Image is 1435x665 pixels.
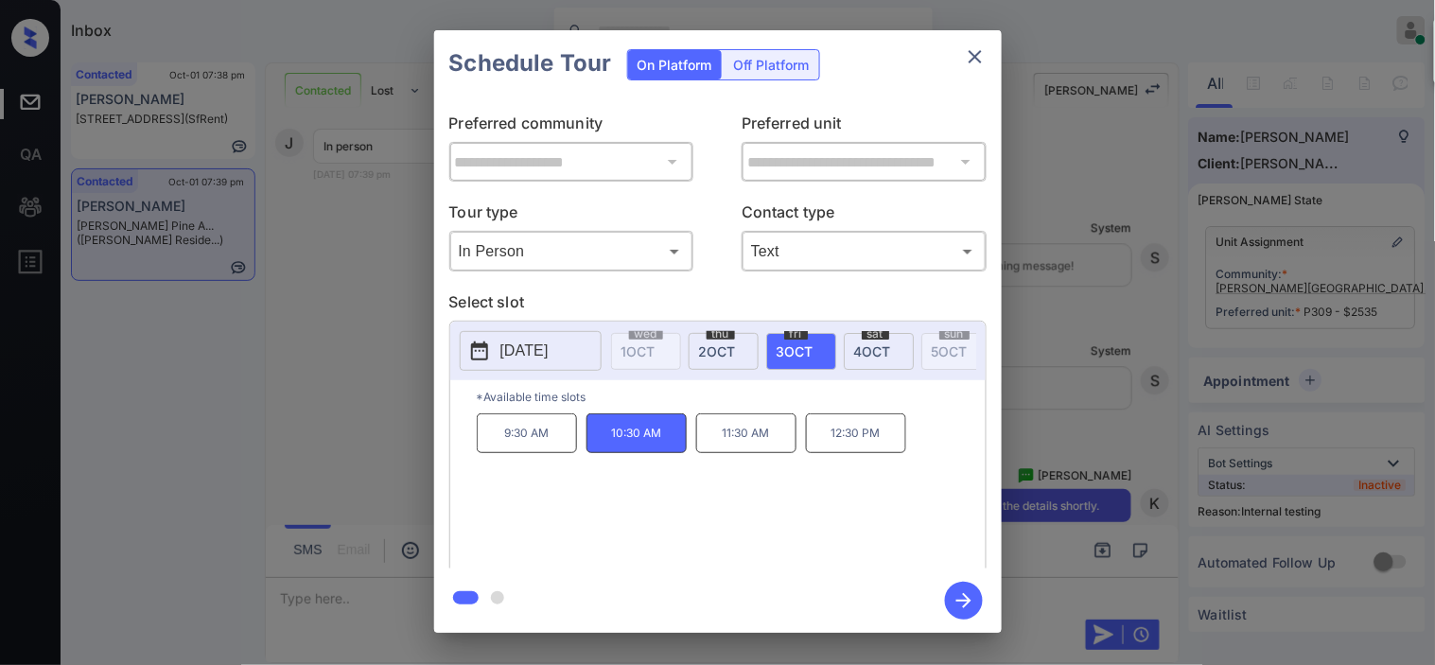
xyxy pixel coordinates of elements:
[742,201,987,231] p: Contact type
[477,380,986,413] p: *Available time slots
[934,576,994,625] button: btn-next
[956,38,994,76] button: close
[766,333,836,370] div: date-select
[477,413,577,453] p: 9:30 AM
[586,413,687,453] p: 10:30 AM
[777,343,814,359] span: 3 OCT
[460,331,602,371] button: [DATE]
[454,236,690,267] div: In Person
[746,236,982,267] div: Text
[742,112,987,142] p: Preferred unit
[844,333,914,370] div: date-select
[707,328,735,340] span: thu
[689,333,759,370] div: date-select
[699,343,736,359] span: 2 OCT
[434,30,627,96] h2: Schedule Tour
[862,328,889,340] span: sat
[500,340,549,362] p: [DATE]
[854,343,891,359] span: 4 OCT
[628,50,722,79] div: On Platform
[725,50,819,79] div: Off Platform
[449,201,694,231] p: Tour type
[806,413,906,453] p: 12:30 PM
[449,290,987,321] p: Select slot
[696,413,796,453] p: 11:30 AM
[449,112,694,142] p: Preferred community
[784,328,808,340] span: fri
